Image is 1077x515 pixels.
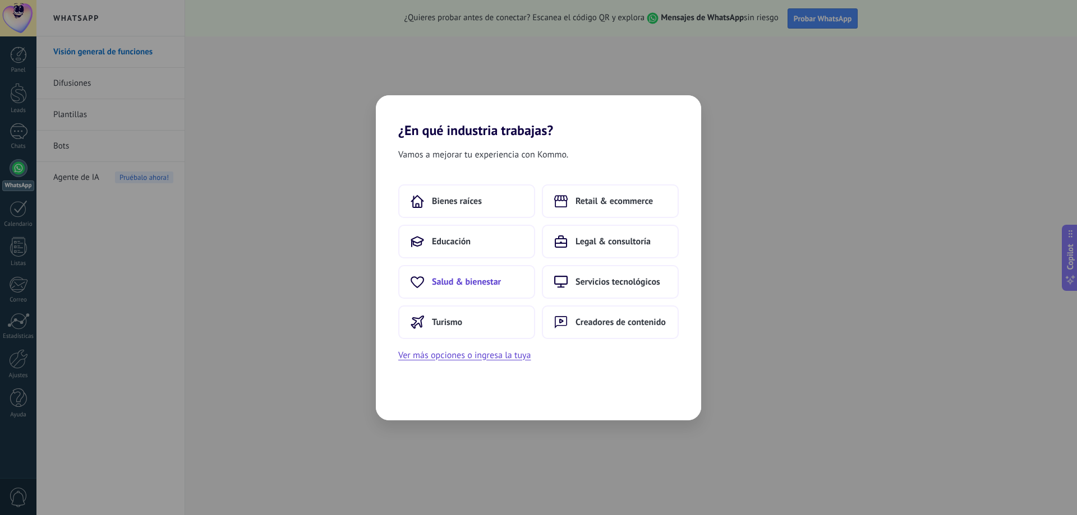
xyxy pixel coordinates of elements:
[398,184,535,218] button: Bienes raíces
[542,184,679,218] button: Retail & ecommerce
[576,196,653,207] span: Retail & ecommerce
[398,265,535,299] button: Salud & bienestar
[576,276,660,287] span: Servicios tecnológicos
[432,236,471,247] span: Educación
[432,276,501,287] span: Salud & bienestar
[398,147,568,162] span: Vamos a mejorar tu experiencia con Kommo.
[398,305,535,339] button: Turismo
[542,265,679,299] button: Servicios tecnológicos
[432,196,482,207] span: Bienes raíces
[542,305,679,339] button: Creadores de contenido
[398,225,535,258] button: Educación
[576,317,666,328] span: Creadores de contenido
[398,348,531,363] button: Ver más opciones o ingresa la tuya
[542,225,679,258] button: Legal & consultoría
[432,317,462,328] span: Turismo
[376,95,701,138] h2: ¿En qué industria trabajas?
[576,236,651,247] span: Legal & consultoría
